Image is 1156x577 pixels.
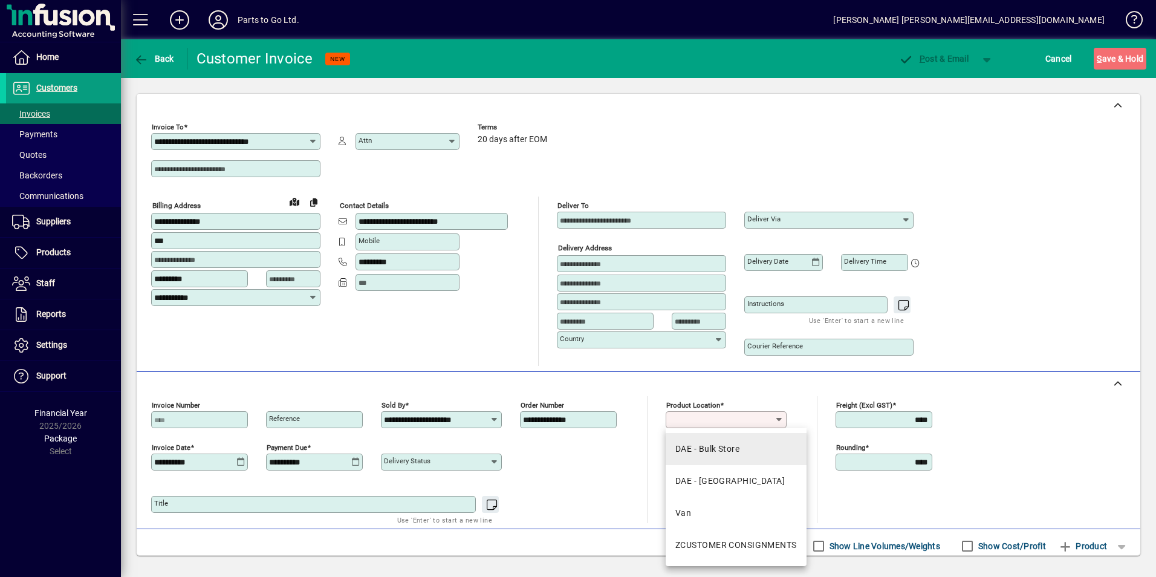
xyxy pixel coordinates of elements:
a: Invoices [6,103,121,124]
span: 20 days after EOM [478,135,547,145]
div: [PERSON_NAME] [PERSON_NAME][EMAIL_ADDRESS][DOMAIN_NAME] [833,10,1105,30]
a: Staff [6,269,121,299]
mat-label: Deliver via [747,215,781,223]
button: Back [131,48,177,70]
mat-label: Delivery time [844,257,886,266]
span: Payments [12,129,57,139]
span: Suppliers [36,217,71,226]
mat-option: ZCUSTOMER CONSIGNMENTS [666,529,807,561]
mat-label: Title [154,499,168,507]
mat-label: Deliver To [557,201,589,210]
span: Backorders [12,171,62,180]
button: Save & Hold [1094,48,1146,70]
mat-label: Invoice To [152,123,184,131]
span: Product [1058,536,1107,556]
mat-option: DAE - Bulk Store [666,433,807,465]
span: ost & Email [898,54,969,64]
a: View on map [285,192,304,211]
mat-label: Invoice date [152,443,190,452]
a: Payments [6,124,121,145]
span: S [1097,54,1102,64]
span: P [920,54,925,64]
div: Customer Invoice [196,49,313,68]
button: Post & Email [892,48,975,70]
mat-label: Invoice number [152,401,200,409]
div: DAE - Bulk Store [675,443,739,455]
mat-label: Payment due [267,443,307,452]
label: Show Cost/Profit [976,540,1046,552]
app-page-header-button: Back [121,48,187,70]
mat-label: Delivery date [747,257,788,266]
span: NEW [330,55,345,63]
span: Terms [478,123,550,131]
mat-hint: Use 'Enter' to start a new line [809,313,904,327]
span: Communications [12,191,83,201]
span: Reports [36,309,66,319]
div: ZCUSTOMER CONSIGNMENTS [675,539,797,552]
div: Van [675,507,691,520]
mat-hint: Use 'Enter' to start a new line [397,513,492,527]
mat-label: Order number [521,401,564,409]
a: Home [6,42,121,73]
mat-label: Freight (excl GST) [836,401,892,409]
span: Invoices [12,109,50,119]
span: Cancel [1045,49,1072,68]
div: DAE - [GEOGRAPHIC_DATA] [675,475,785,487]
a: Settings [6,330,121,360]
mat-label: Reference [269,414,300,423]
span: Back [134,54,174,64]
button: Cancel [1042,48,1075,70]
span: Staff [36,278,55,288]
mat-label: Delivery status [384,457,430,465]
mat-option: DAE - Great Barrier Island [666,465,807,497]
a: Communications [6,186,121,206]
span: Quotes [12,150,47,160]
span: Home [36,52,59,62]
mat-label: Country [560,334,584,343]
label: Show Line Volumes/Weights [827,540,940,552]
button: Add [160,9,199,31]
span: Support [36,371,67,380]
span: Financial Year [34,408,87,418]
mat-label: Courier Reference [747,342,803,350]
button: Profile [199,9,238,31]
span: Products [36,247,71,257]
span: Customers [36,83,77,93]
div: Parts to Go Ltd. [238,10,299,30]
a: Reports [6,299,121,330]
mat-label: Sold by [382,401,405,409]
mat-label: Mobile [359,236,380,245]
mat-label: Attn [359,136,372,145]
a: Knowledge Base [1117,2,1141,42]
span: Package [44,434,77,443]
mat-label: Instructions [747,299,784,308]
span: ave & Hold [1097,49,1143,68]
a: Products [6,238,121,268]
mat-label: Product location [666,401,720,409]
button: Product [1052,535,1113,557]
a: Backorders [6,165,121,186]
button: Copy to Delivery address [304,192,323,212]
a: Quotes [6,145,121,165]
a: Suppliers [6,207,121,237]
mat-label: Rounding [836,443,865,452]
a: Support [6,361,121,391]
mat-option: Van [666,497,807,529]
span: Settings [36,340,67,350]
